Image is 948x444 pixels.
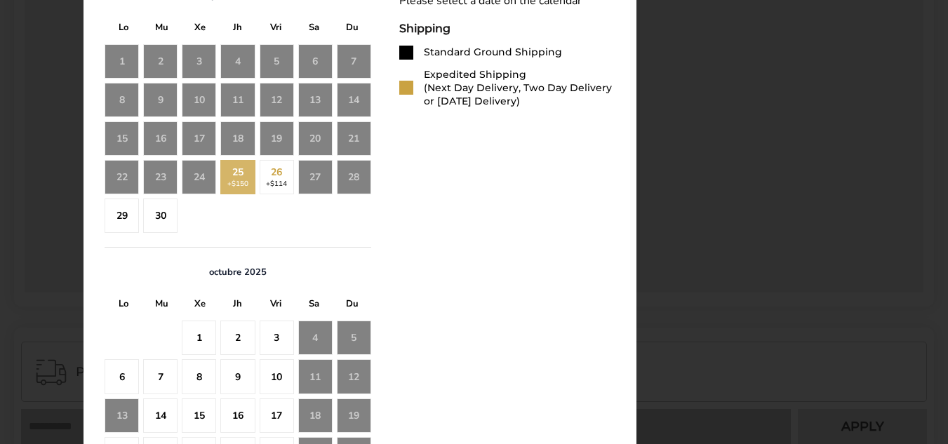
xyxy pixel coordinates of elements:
div: S [295,18,333,40]
div: X [181,18,219,40]
div: J [219,295,257,316]
div: D [333,295,371,316]
div: M [142,18,180,40]
div: L [105,18,142,40]
div: S [295,295,333,316]
div: L [105,295,142,316]
div: Expedited Shipping (Next Day Delivery, Two Day Delivery or [DATE] Delivery) [424,68,615,108]
span: octubre 2025 [209,266,267,278]
button: octubre 2025 [203,266,272,278]
div: X [181,295,219,316]
div: M [142,295,180,316]
div: V [257,18,295,40]
div: Shipping [399,22,615,35]
div: V [257,295,295,316]
div: D [333,18,371,40]
div: Standard Ground Shipping [424,46,562,59]
div: J [219,18,257,40]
